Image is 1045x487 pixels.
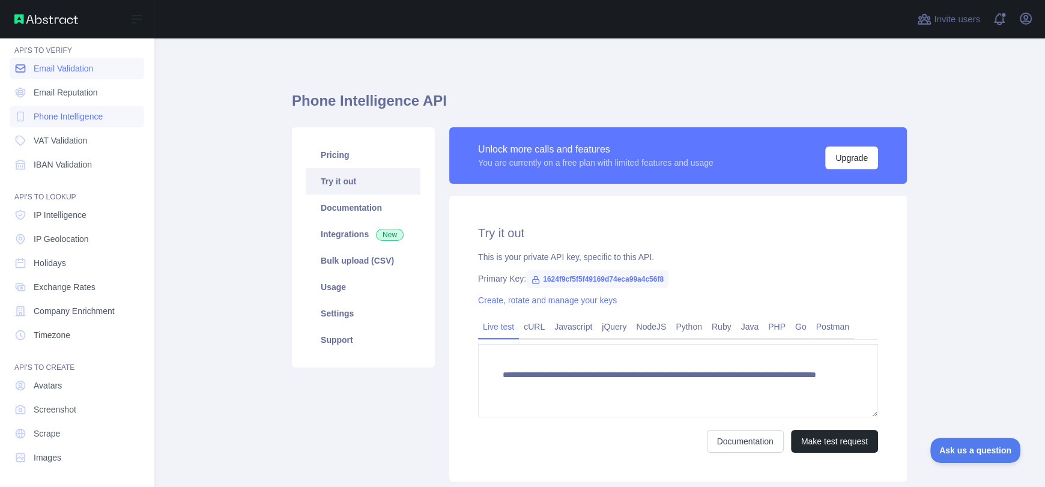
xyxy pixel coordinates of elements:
[306,221,420,247] a: Integrations New
[34,62,93,74] span: Email Validation
[671,317,707,336] a: Python
[34,209,86,221] span: IP Intelligence
[306,247,420,274] a: Bulk upload (CSV)
[34,110,103,123] span: Phone Intelligence
[550,317,597,336] a: Javascript
[10,324,144,346] a: Timezone
[10,399,144,420] a: Screenshot
[763,317,790,336] a: PHP
[478,225,878,241] h2: Try it out
[14,14,78,24] img: Abstract API
[478,317,519,336] a: Live test
[10,375,144,396] a: Avatars
[34,257,66,269] span: Holidays
[10,204,144,226] a: IP Intelligence
[34,428,60,440] span: Scrape
[34,329,70,341] span: Timezone
[10,154,144,175] a: IBAN Validation
[10,58,144,79] a: Email Validation
[825,147,878,169] button: Upgrade
[34,135,87,147] span: VAT Validation
[34,159,92,171] span: IBAN Validation
[34,233,89,245] span: IP Geolocation
[34,404,76,416] span: Screenshot
[10,130,144,151] a: VAT Validation
[519,317,550,336] a: cURL
[10,423,144,444] a: Scrape
[915,10,983,29] button: Invite users
[478,273,878,285] div: Primary Key:
[34,281,95,293] span: Exchange Rates
[10,300,144,322] a: Company Enrichment
[34,305,115,317] span: Company Enrichment
[526,270,668,288] span: 1624f9cf5f5f49169d74eca99a4c56f8
[736,317,764,336] a: Java
[478,142,713,157] div: Unlock more calls and features
[10,82,144,103] a: Email Reputation
[707,317,736,336] a: Ruby
[10,31,144,55] div: API'S TO VERIFY
[306,168,420,195] a: Try it out
[811,317,854,336] a: Postman
[34,86,98,98] span: Email Reputation
[306,195,420,221] a: Documentation
[791,430,878,453] button: Make test request
[10,106,144,127] a: Phone Intelligence
[34,452,61,464] span: Images
[10,447,144,468] a: Images
[306,274,420,300] a: Usage
[306,300,420,327] a: Settings
[478,295,617,305] a: Create, rotate and manage your keys
[478,157,713,169] div: You are currently on a free plan with limited features and usage
[597,317,631,336] a: jQuery
[376,229,404,241] span: New
[631,317,671,336] a: NodeJS
[10,178,144,202] div: API'S TO LOOKUP
[10,252,144,274] a: Holidays
[478,251,878,263] div: This is your private API key, specific to this API.
[930,438,1021,463] iframe: Toggle Customer Support
[10,276,144,298] a: Exchange Rates
[10,348,144,372] div: API'S TO CREATE
[34,380,62,392] span: Avatars
[934,13,980,26] span: Invite users
[707,430,784,453] a: Documentation
[306,327,420,353] a: Support
[292,91,907,120] h1: Phone Intelligence API
[790,317,811,336] a: Go
[306,142,420,168] a: Pricing
[10,228,144,250] a: IP Geolocation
